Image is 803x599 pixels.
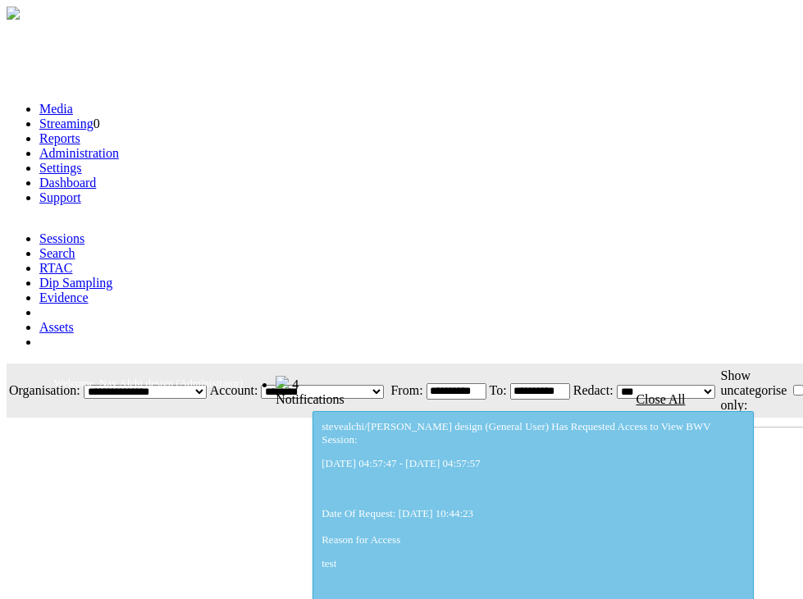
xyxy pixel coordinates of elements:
[39,231,84,245] a: Sessions
[39,117,94,130] a: Streaming
[276,392,762,407] div: Notifications
[94,117,100,130] span: 0
[8,365,81,416] td: Organisation:
[39,320,74,334] a: Assets
[322,557,745,570] p: test
[39,261,72,275] a: RTAC
[39,161,82,175] a: Settings
[39,290,89,304] a: Evidence
[276,376,289,389] img: bell25.png
[54,377,243,389] span: Welcome, Nav Alchi design (Administrator)
[39,246,75,260] a: Search
[636,392,685,406] a: Close All
[39,131,80,145] a: Reports
[39,102,73,116] a: Media
[322,457,745,470] p: [DATE] 04:57:47 - [DATE] 04:57:57
[292,377,299,391] span: 4
[7,7,20,20] img: arrow-3.png
[39,190,81,204] a: Support
[39,276,112,290] a: Dip Sampling
[39,146,119,160] a: Administration
[39,176,96,190] a: Dashboard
